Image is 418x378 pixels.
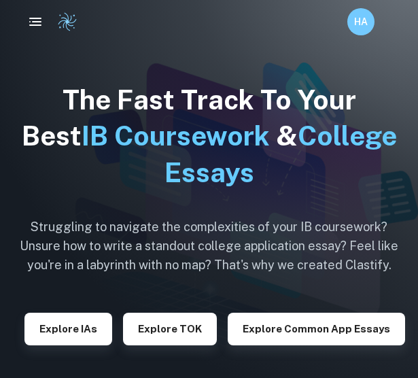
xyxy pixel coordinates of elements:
[228,322,405,334] a: Explore Common App essays
[164,120,397,188] span: College Essays
[123,313,217,345] button: Explore TOK
[57,12,77,32] img: Clastify logo
[353,14,369,29] h6: HA
[16,82,402,190] h1: The Fast Track To Your Best &
[24,322,112,334] a: Explore IAs
[228,313,405,345] button: Explore Common App essays
[82,120,270,152] span: IB Coursework
[347,8,375,35] button: HA
[49,12,77,32] a: Clastify logo
[16,218,402,275] h6: Struggling to navigate the complexities of your IB coursework? Unsure how to write a standout col...
[24,313,112,345] button: Explore IAs
[123,322,217,334] a: Explore TOK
